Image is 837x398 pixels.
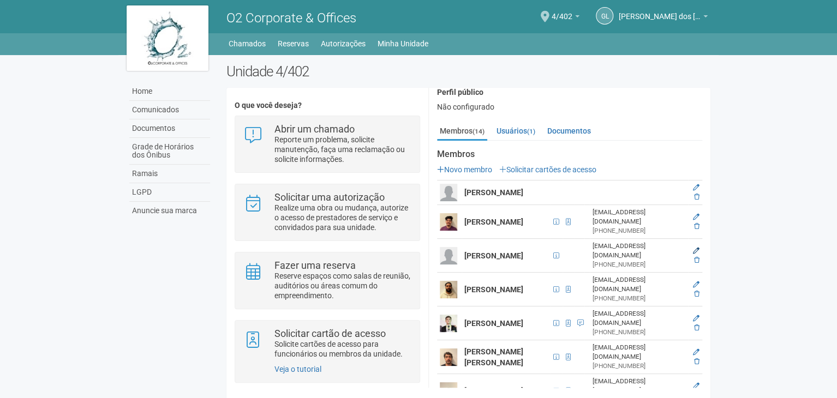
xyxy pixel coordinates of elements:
div: Não configurado [437,102,702,112]
a: Editar membro [693,184,700,191]
a: GL [596,7,613,25]
strong: [PERSON_NAME] [464,387,523,395]
strong: [PERSON_NAME] [464,251,523,260]
a: Minha Unidade [378,36,428,51]
img: user.png [440,184,457,201]
div: [EMAIL_ADDRESS][DOMAIN_NAME] [593,377,685,395]
a: Veja o tutorial [274,365,321,373]
strong: Fazer uma reserva [274,260,356,271]
a: Editar membro [693,382,700,390]
a: Ramais [129,165,210,183]
h2: Unidade 4/402 [226,63,710,80]
a: Editar membro [693,213,700,221]
div: [PHONE_NUMBER] [593,328,685,337]
a: Editar membro [693,348,700,356]
small: (1) [527,128,535,135]
a: [PERSON_NAME] dos [PERSON_NAME] [619,14,708,22]
a: 4/402 [552,14,579,22]
img: user.png [440,247,457,264]
strong: Solicitar uma autorização [274,191,385,203]
a: Documentos [545,123,594,139]
img: user.png [440,315,457,332]
img: user.png [440,281,457,298]
strong: Membros [437,149,702,159]
strong: [PERSON_NAME] [464,218,523,226]
a: LGPD [129,183,210,202]
h4: O que você deseja? [235,101,420,110]
a: Excluir membro [694,256,700,264]
div: [EMAIL_ADDRESS][DOMAIN_NAME] [593,242,685,260]
a: Grade de Horários dos Ônibus [129,138,210,165]
strong: [PERSON_NAME] [464,188,523,197]
a: Excluir membro [694,290,700,298]
a: Comunicados [129,101,210,119]
div: [EMAIL_ADDRESS][DOMAIN_NAME] [593,208,685,226]
span: Gabriel Lemos Carreira dos Reis [619,2,701,21]
p: Solicite cartões de acesso para funcionários ou membros da unidade. [274,339,411,359]
a: Membros(14) [437,123,487,141]
a: Excluir membro [694,358,700,365]
div: [EMAIL_ADDRESS][DOMAIN_NAME] [593,275,685,294]
a: Fazer uma reserva Reserve espaços como salas de reunião, auditórios ou áreas comum do empreendime... [243,261,411,300]
small: (14) [473,128,485,135]
a: Solicitar cartões de acesso [499,165,596,174]
div: [PHONE_NUMBER] [593,260,685,269]
div: [EMAIL_ADDRESS][DOMAIN_NAME] [593,343,685,361]
a: Excluir membro [694,324,700,331]
a: Editar membro [693,281,700,288]
p: Reporte um problema, solicite manutenção, faça uma reclamação ou solicite informações. [274,135,411,164]
a: Home [129,82,210,101]
strong: [PERSON_NAME] [PERSON_NAME] [464,347,523,367]
img: user.png [440,213,457,231]
a: Solicitar cartão de acesso Solicite cartões de acesso para funcionários ou membros da unidade. [243,329,411,359]
div: [PHONE_NUMBER] [593,361,685,371]
a: Excluir membro [694,193,700,201]
strong: Abrir um chamado [274,123,355,135]
a: Solicitar uma autorização Realize uma obra ou mudança, autorize o acesso de prestadores de serviç... [243,192,411,232]
a: Abrir um chamado Reporte um problema, solicite manutenção, faça uma reclamação ou solicite inform... [243,124,411,164]
img: user.png [440,348,457,366]
a: Reservas [278,36,309,51]
p: Realize uma obra ou mudança, autorize o acesso de prestadores de serviço e convidados para sua un... [274,203,411,232]
strong: [PERSON_NAME] [464,285,523,294]
a: Excluir membro [694,222,700,230]
strong: [PERSON_NAME] [464,319,523,328]
a: Editar membro [693,315,700,322]
p: Reserve espaços como salas de reunião, auditórios ou áreas comum do empreendimento. [274,271,411,300]
div: [PHONE_NUMBER] [593,294,685,303]
a: Novo membro [437,165,492,174]
strong: Solicitar cartão de acesso [274,328,386,339]
div: [PHONE_NUMBER] [593,226,685,236]
span: 4/402 [552,2,572,21]
span: O2 Corporate & Offices [226,10,356,26]
a: Editar membro [693,247,700,255]
a: Chamados [229,36,266,51]
a: Usuários(1) [494,123,538,139]
div: [EMAIL_ADDRESS][DOMAIN_NAME] [593,309,685,328]
h4: Perfil público [437,88,702,97]
a: Documentos [129,119,210,138]
img: logo.jpg [127,5,208,71]
a: Autorizações [321,36,366,51]
a: Anuncie sua marca [129,202,210,220]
